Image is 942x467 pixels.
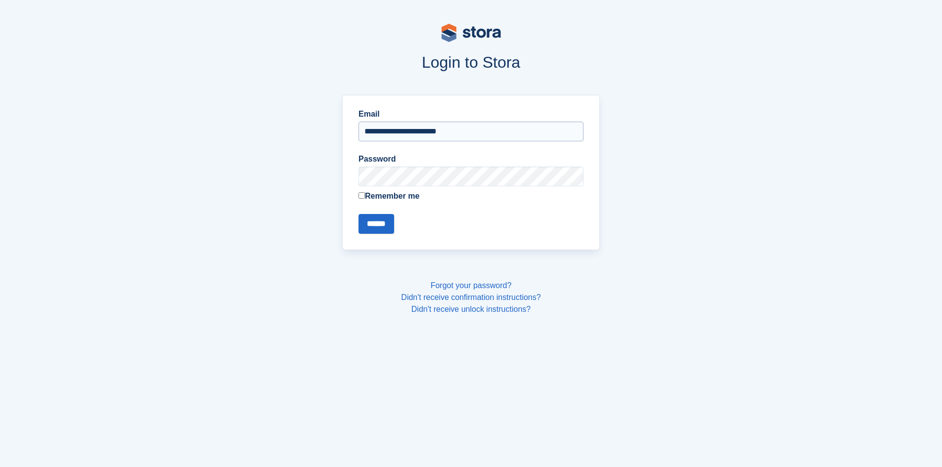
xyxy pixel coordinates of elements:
[359,108,583,120] label: Email
[431,281,512,290] a: Forgot your password?
[442,24,501,42] img: stora-logo-53a41332b3708ae10de48c4981b4e9114cc0af31d8433b30ea865607fb682f29.svg
[359,192,365,199] input: Remember me
[154,53,789,71] h1: Login to Stora
[411,305,531,313] a: Didn't receive unlock instructions?
[359,153,583,165] label: Password
[359,190,583,202] label: Remember me
[401,293,540,301] a: Didn't receive confirmation instructions?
